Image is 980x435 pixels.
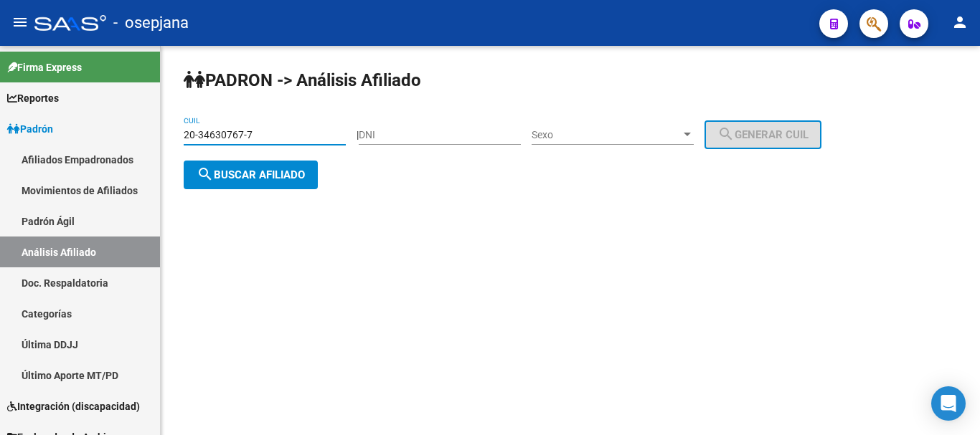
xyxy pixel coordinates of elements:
span: Buscar afiliado [197,168,305,181]
span: Generar CUIL [717,128,809,141]
mat-icon: person [951,14,969,31]
span: Integración (discapacidad) [7,398,140,414]
span: Firma Express [7,59,82,75]
div: | [357,129,832,140]
span: Padrón [7,121,53,137]
mat-icon: search [717,125,735,143]
mat-icon: menu [11,14,29,31]
mat-icon: search [197,166,214,183]
button: Generar CUIL [705,120,821,149]
button: Buscar afiliado [184,161,318,189]
strong: PADRON -> Análisis Afiliado [184,70,421,90]
span: Sexo [532,129,681,141]
span: - osepjana [113,7,189,39]
span: Reportes [7,90,59,106]
div: Open Intercom Messenger [931,386,966,421]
